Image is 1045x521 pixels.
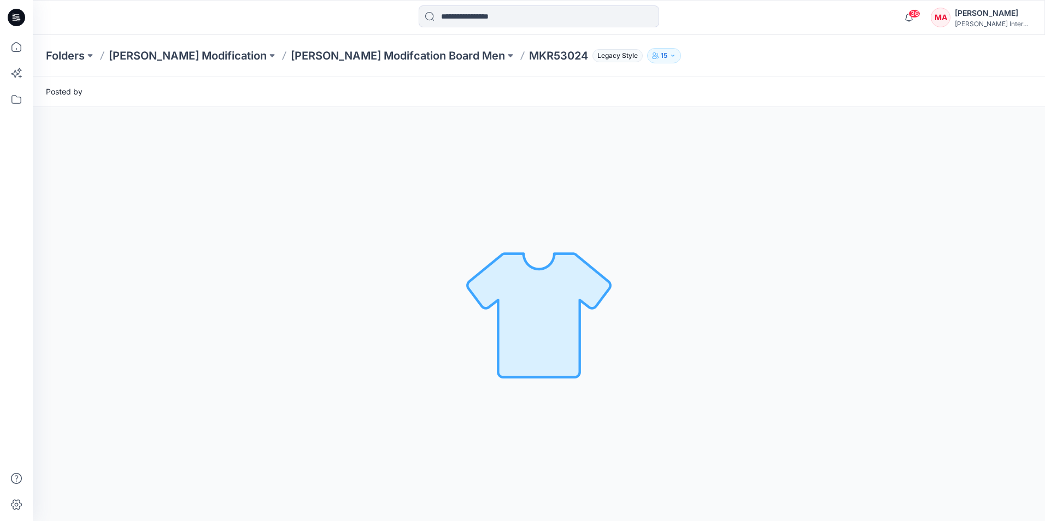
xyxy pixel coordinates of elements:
div: MA [931,8,950,27]
span: 36 [908,9,920,18]
p: 15 [661,50,667,62]
div: [PERSON_NAME] [955,7,1031,20]
p: MKR53024 [529,48,588,63]
div: [PERSON_NAME] International [955,20,1031,28]
span: Posted by [46,86,83,97]
button: Legacy Style [588,48,643,63]
span: Legacy Style [592,49,643,62]
img: No Outline [462,238,615,390]
a: Folders [46,48,85,63]
a: [PERSON_NAME] Modification [109,48,267,63]
a: [PERSON_NAME] Modifcation Board Men [291,48,505,63]
button: 15 [647,48,681,63]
